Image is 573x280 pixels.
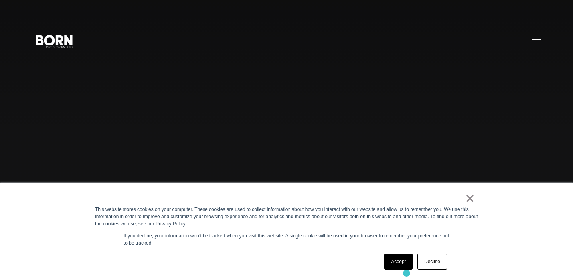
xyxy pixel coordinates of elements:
button: Open [527,33,546,49]
p: If you decline, your information won’t be tracked when you visit this website. A single cookie wi... [124,232,449,246]
a: × [465,195,475,202]
div: This website stores cookies on your computer. These cookies are used to collect information about... [95,206,478,227]
a: Accept [384,254,413,270]
a: Decline [417,254,447,270]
